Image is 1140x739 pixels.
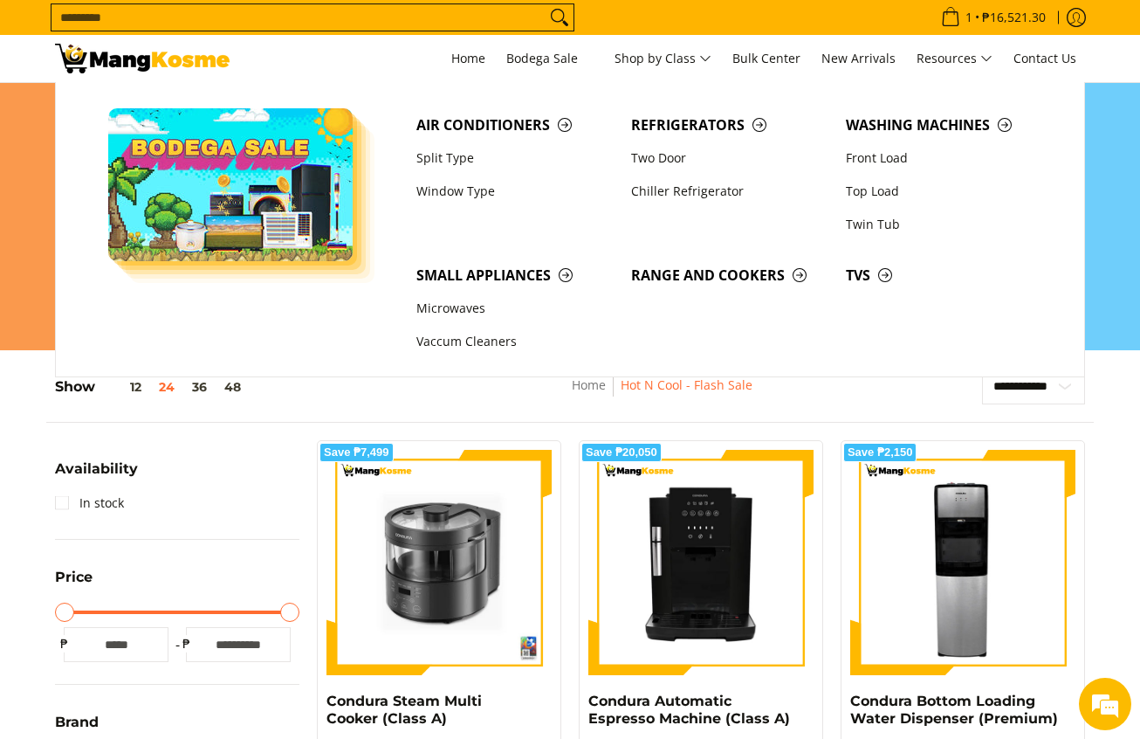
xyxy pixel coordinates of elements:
span: Range and Cookers [631,265,828,287]
img: Condura Automatic Espresso Machine (Class A) [588,450,814,675]
a: Washing Machines [837,108,1052,142]
a: Small Appliances [408,259,622,292]
a: New Arrivals [813,35,904,82]
nav: Main Menu [247,35,1085,82]
span: Bulk Center [732,50,800,66]
a: Vaccum Cleaners [408,326,622,359]
button: 12 [95,380,150,394]
span: Save ₱7,499 [324,447,389,458]
a: Range and Cookers [622,259,837,292]
a: Front Load [837,142,1052,175]
span: Price [55,570,93,584]
img: Condura Steam Multi Cooker (Class A) [326,450,552,675]
span: Contact Us [1013,50,1076,66]
h5: Show [55,378,250,396]
a: Shop by Class [606,35,720,82]
a: Condura Bottom Loading Water Dispenser (Premium) [850,693,1058,727]
span: ₱ [177,635,195,653]
span: Bodega Sale [506,48,594,70]
span: ₱16,521.30 [979,11,1048,24]
a: Window Type [408,175,622,208]
button: 36 [183,380,216,394]
span: TVs [846,265,1043,287]
a: Home [572,376,606,393]
a: Condura Steam Multi Cooker (Class A) [326,693,482,727]
span: Washing Machines [846,114,1043,136]
summary: Open [55,570,93,597]
a: Resources [908,35,1001,82]
span: Small Appliances [416,265,614,287]
a: Chiller Refrigerator [622,175,837,208]
a: Contact Us [1005,35,1085,82]
a: Top Load [837,175,1052,208]
button: 24 [150,380,183,394]
a: Microwaves [408,293,622,326]
img: Hot N Cool: Mang Kosme MID-PAYDAY APPLIANCES SALE! l Mang Kosme [55,44,230,73]
img: Condura Bottom Loading Water Dispenser (Premium) [850,450,1075,675]
span: Availability [55,462,138,476]
span: 1 [963,11,975,24]
a: Condura Automatic Espresso Machine (Class A) [588,693,790,727]
span: Home [451,50,485,66]
a: Home [443,35,494,82]
a: Hot N Cool - Flash Sale [621,376,752,393]
span: Shop by Class [615,48,711,70]
nav: Breadcrumbs [446,375,879,414]
span: New Arrivals [821,50,896,66]
a: Two Door [622,142,837,175]
span: Resources [917,48,992,70]
button: 48 [216,380,250,394]
a: In stock [55,489,124,517]
span: Save ₱2,150 [848,447,913,458]
summary: Open [55,462,138,489]
a: Bulk Center [724,35,809,82]
a: TVs [837,259,1052,292]
span: Air Conditioners [416,114,614,136]
a: Twin Tub [837,208,1052,241]
span: Refrigerators [631,114,828,136]
span: ₱ [55,635,72,653]
span: Save ₱20,050 [586,447,657,458]
button: Search [546,4,573,31]
span: Brand [55,715,99,729]
a: Refrigerators [622,108,837,142]
img: Bodega Sale [108,108,353,261]
a: Split Type [408,142,622,175]
a: Bodega Sale [498,35,602,82]
span: • [936,8,1051,27]
a: Air Conditioners [408,108,622,142]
